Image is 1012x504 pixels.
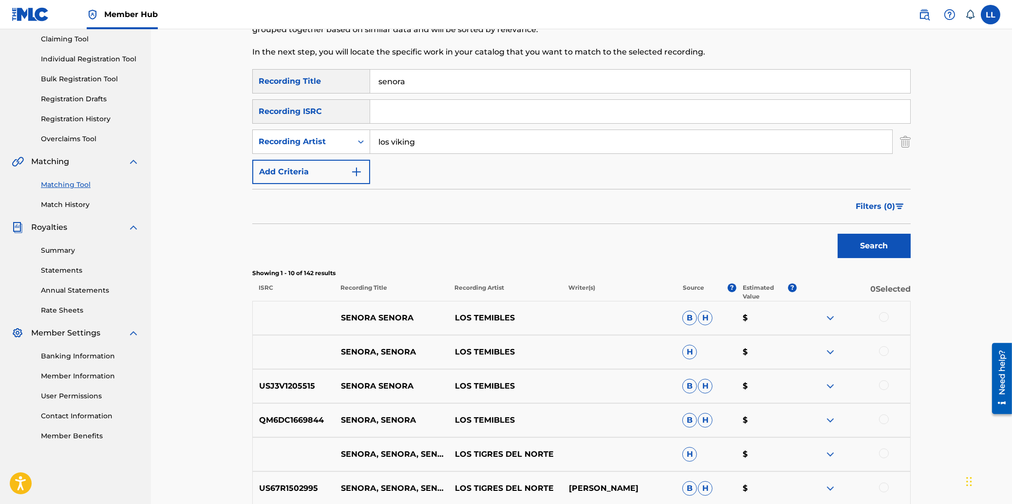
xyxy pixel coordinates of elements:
[682,481,697,496] span: B
[41,285,139,296] a: Annual Statements
[12,327,23,339] img: Member Settings
[335,483,449,494] p: SENORA, SENORA, SENORA
[41,245,139,256] a: Summary
[31,327,100,339] span: Member Settings
[698,413,712,428] span: H
[87,9,98,20] img: Top Rightsholder
[963,457,1012,504] iframe: Chat Widget
[252,46,759,58] p: In the next step, you will locate the specific work in your catalog that you want to match to the...
[743,283,787,301] p: Estimated Value
[682,413,697,428] span: B
[334,283,448,301] p: Recording Title
[448,414,562,426] p: LOS TEMIBLES
[896,204,904,209] img: filter
[252,160,370,184] button: Add Criteria
[253,414,335,426] p: QM6DC1669844
[682,345,697,359] span: H
[41,351,139,361] a: Banking Information
[825,346,836,358] img: expand
[944,9,956,20] img: help
[335,414,449,426] p: SENORA, SENORA
[12,222,23,233] img: Royalties
[698,481,712,496] span: H
[736,483,797,494] p: $
[900,130,911,154] img: Delete Criterion
[981,5,1000,24] div: User Menu
[259,136,346,148] div: Recording Artist
[31,222,67,233] span: Royalties
[562,483,676,494] p: [PERSON_NAME]
[682,447,697,462] span: H
[797,283,911,301] p: 0 Selected
[104,9,158,20] span: Member Hub
[562,283,676,301] p: Writer(s)
[351,166,362,178] img: 9d2ae6d4665cec9f34b9.svg
[825,312,836,324] img: expand
[838,234,911,258] button: Search
[41,305,139,316] a: Rate Sheets
[128,327,139,339] img: expand
[448,380,562,392] p: LOS TEMIBLES
[41,180,139,190] a: Matching Tool
[965,10,975,19] div: Notifications
[825,380,836,392] img: expand
[448,346,562,358] p: LOS TEMIBLES
[41,391,139,401] a: User Permissions
[448,448,562,460] p: LOS TIGRES DEL NORTE
[41,411,139,421] a: Contact Information
[252,269,911,278] p: Showing 1 - 10 of 142 results
[985,338,1012,419] iframe: Resource Center
[966,467,972,496] div: Drag
[41,54,139,64] a: Individual Registration Tool
[41,94,139,104] a: Registration Drafts
[335,380,449,392] p: SENORA SENORA
[12,156,24,168] img: Matching
[856,201,895,212] span: Filters ( 0 )
[41,34,139,44] a: Claiming Tool
[736,346,797,358] p: $
[825,448,836,460] img: expand
[825,483,836,494] img: expand
[253,483,335,494] p: US67R1502995
[335,346,449,358] p: SENORA, SENORA
[31,156,69,168] span: Matching
[736,414,797,426] p: $
[683,283,704,301] p: Source
[335,448,449,460] p: SENORA, SENORA, SENORA
[335,312,449,324] p: SENORA SENORA
[736,312,797,324] p: $
[41,114,139,124] a: Registration History
[918,9,930,20] img: search
[448,312,562,324] p: LOS TEMIBLES
[850,194,911,219] button: Filters (0)
[41,431,139,441] a: Member Benefits
[41,74,139,84] a: Bulk Registration Tool
[41,134,139,144] a: Overclaims Tool
[698,311,712,325] span: H
[252,69,911,263] form: Search Form
[940,5,959,24] div: Help
[728,283,736,292] span: ?
[41,371,139,381] a: Member Information
[12,7,49,21] img: MLC Logo
[41,200,139,210] a: Match History
[736,380,797,392] p: $
[682,311,697,325] span: B
[128,222,139,233] img: expand
[915,5,934,24] a: Public Search
[252,283,334,301] p: ISRC
[698,379,712,393] span: H
[41,265,139,276] a: Statements
[736,448,797,460] p: $
[825,414,836,426] img: expand
[682,379,697,393] span: B
[788,283,797,292] span: ?
[253,380,335,392] p: USJ3V1205515
[448,283,562,301] p: Recording Artist
[128,156,139,168] img: expand
[448,483,562,494] p: LOS TIGRES DEL NORTE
